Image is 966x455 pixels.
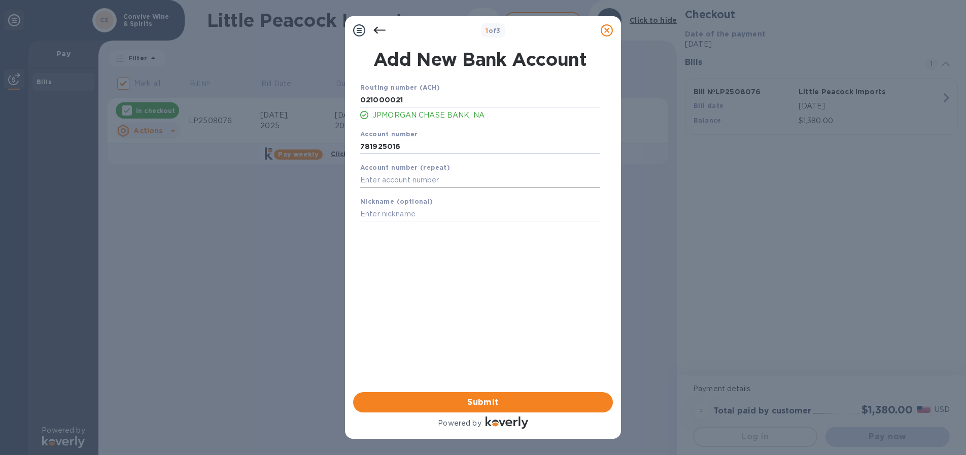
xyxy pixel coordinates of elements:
span: 1 [486,27,488,34]
span: Submit [361,396,605,408]
h1: Add New Bank Account [354,49,606,70]
b: Routing number (ACH) [360,84,440,91]
input: Enter nickname [360,207,600,222]
p: JPMORGAN CHASE BANK, NA [372,110,600,121]
b: Account number [360,130,418,138]
b: of 3 [486,27,501,34]
input: Enter routing number [360,93,600,108]
p: Powered by [438,418,481,429]
b: Nickname (optional) [360,198,433,205]
b: Account number (repeat) [360,164,450,171]
button: Submit [353,392,613,412]
input: Enter account number [360,173,600,188]
img: Logo [486,416,528,429]
input: Enter account number [360,139,600,154]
